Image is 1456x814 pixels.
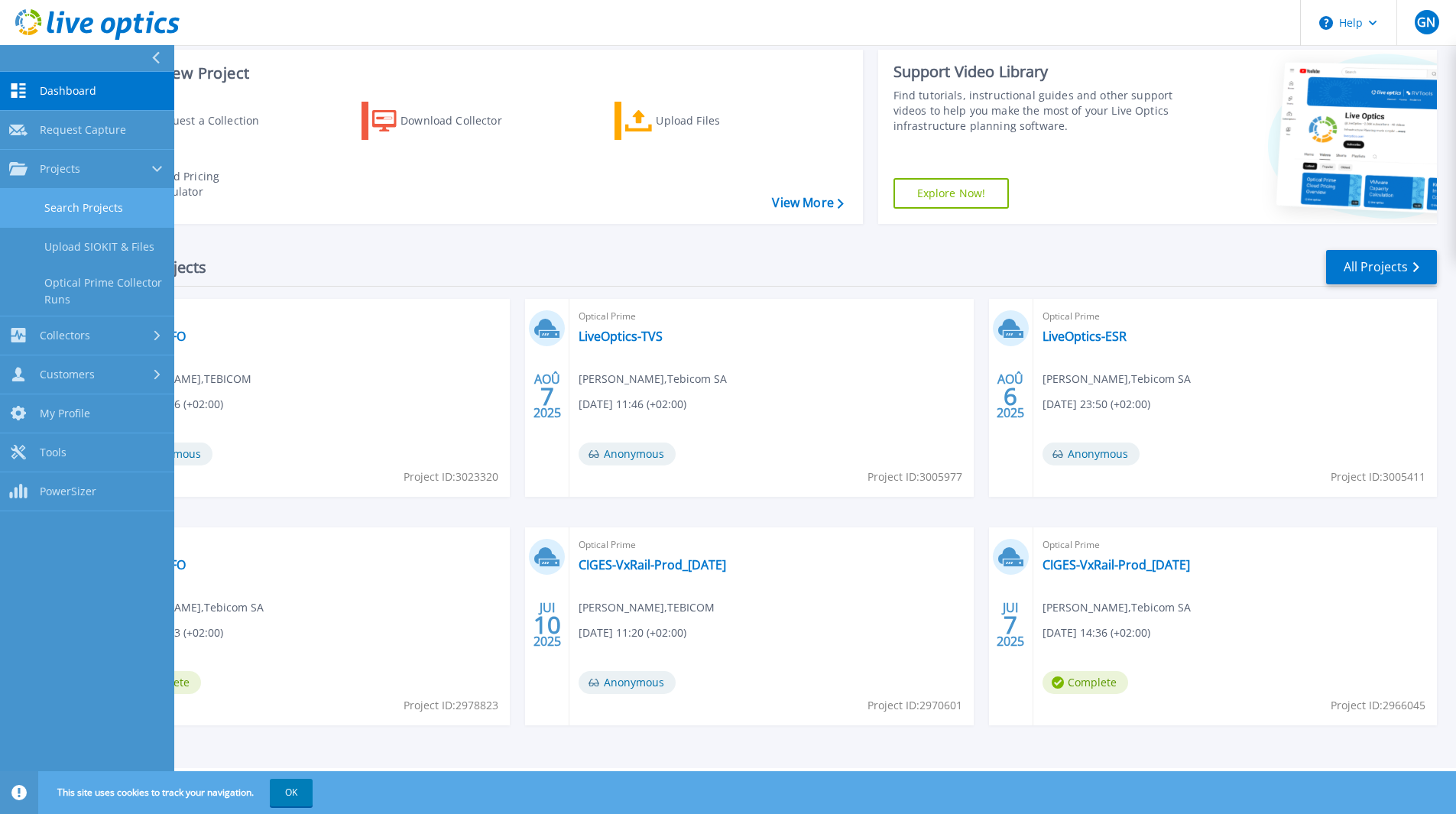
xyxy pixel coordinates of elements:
[1043,557,1190,572] a: CIGES-VxRail-Prod_[DATE]
[152,105,274,136] div: Request a Collection
[772,196,843,210] a: View More
[996,368,1025,424] div: AOÛ 2025
[1043,443,1140,465] span: Anonymous
[533,618,561,631] span: 10
[579,599,715,616] span: [PERSON_NAME] , TEBICOM
[579,371,727,388] span: [PERSON_NAME] , Tebicom SA
[40,162,80,176] span: Projects
[579,329,663,344] a: LiveOptics-TVS
[115,371,251,388] span: [PERSON_NAME] , TEBICOM
[1043,308,1428,325] span: Optical Prime
[40,407,90,420] span: My Profile
[579,396,686,413] span: [DATE] 11:46 (+02:00)
[656,105,778,136] div: Upload Files
[1043,624,1150,641] span: [DATE] 14:36 (+02:00)
[533,597,562,653] div: JUI 2025
[893,88,1179,134] div: Find tutorials, instructional guides and other support videos to help you make the most of your L...
[579,537,964,553] span: Optical Prime
[404,697,498,714] span: Project ID: 2978823
[404,469,498,485] span: Project ID: 3023320
[109,65,843,82] h3: Start a New Project
[1331,469,1425,485] span: Project ID: 3005411
[115,308,501,325] span: Optical Prime
[1417,16,1435,28] span: GN
[115,599,264,616] span: [PERSON_NAME] , Tebicom SA
[1043,537,1428,553] span: Optical Prime
[1004,618,1017,631] span: 7
[40,329,90,342] span: Collectors
[996,597,1025,653] div: JUI 2025
[579,308,964,325] span: Optical Prime
[270,779,313,806] button: OK
[893,178,1010,209] a: Explore Now!
[1043,371,1191,388] span: [PERSON_NAME] , Tebicom SA
[40,368,95,381] span: Customers
[40,446,66,459] span: Tools
[40,123,126,137] span: Request Capture
[867,469,962,485] span: Project ID: 3005977
[42,779,313,806] span: This site uses cookies to track your navigation.
[540,390,554,403] span: 7
[115,537,501,553] span: Optical Prime
[400,105,523,136] div: Download Collector
[1004,390,1017,403] span: 6
[579,557,726,572] a: CIGES-VxRail-Prod_[DATE]
[40,84,96,98] span: Dashboard
[1043,599,1191,616] span: [PERSON_NAME] , Tebicom SA
[533,368,562,424] div: AOÛ 2025
[893,62,1179,82] div: Support Video Library
[40,485,96,498] span: PowerSizer
[109,102,279,140] a: Request a Collection
[579,624,686,641] span: [DATE] 11:20 (+02:00)
[867,697,962,714] span: Project ID: 2970601
[362,102,532,140] a: Download Collector
[615,102,785,140] a: Upload Files
[579,671,676,694] span: Anonymous
[1331,697,1425,714] span: Project ID: 2966045
[1043,671,1128,694] span: Complete
[1326,250,1437,284] a: All Projects
[150,169,272,199] div: Cloud Pricing Calculator
[109,165,279,203] a: Cloud Pricing Calculator
[579,443,676,465] span: Anonymous
[1043,329,1127,344] a: LiveOptics-ESR
[1043,396,1150,413] span: [DATE] 23:50 (+02:00)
